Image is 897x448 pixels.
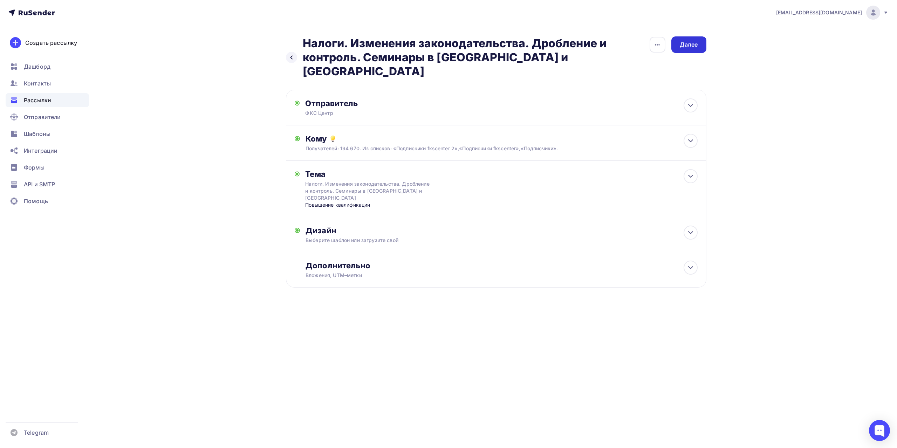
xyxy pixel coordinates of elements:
span: Формы [24,163,44,172]
div: Налоги. Изменения законодательства. Дробление и контроль. Семинары в [GEOGRAPHIC_DATA] и [GEOGRAP... [305,180,430,201]
a: Отправители [6,110,89,124]
div: Создать рассылку [25,39,77,47]
span: Telegram [24,428,49,437]
div: Выберите шаблон или загрузите свой [306,237,658,244]
span: Шаблоны [24,130,50,138]
div: Тема [305,169,444,179]
div: Получателей: 194 670. Из списков: «Подписчики fkscenter 2»,«Подписчики fkscenter»,«Подписчики». [306,145,658,152]
a: [EMAIL_ADDRESS][DOMAIN_NAME] [776,6,889,20]
div: ФКС Центр [305,110,442,117]
div: Дизайн [306,226,697,235]
div: Повышение квалификации [305,201,444,208]
div: Кому [306,134,697,144]
a: Рассылки [6,93,89,107]
h2: Налоги. Изменения законодательства. Дробление и контроль. Семинары в [GEOGRAPHIC_DATA] и [GEOGRAP... [303,36,649,78]
a: Контакты [6,76,89,90]
span: Дашборд [24,62,50,71]
span: API и SMTP [24,180,55,188]
div: Далее [680,41,698,49]
span: [EMAIL_ADDRESS][DOMAIN_NAME] [776,9,862,16]
span: Контакты [24,79,51,88]
div: Дополнительно [306,261,697,270]
span: Рассылки [24,96,51,104]
a: Дашборд [6,60,89,74]
a: Шаблоны [6,127,89,141]
div: Вложения, UTM–метки [306,272,658,279]
span: Помощь [24,197,48,205]
span: Отправители [24,113,61,121]
span: Интеграции [24,146,57,155]
div: Отправитель [305,98,457,108]
a: Формы [6,160,89,174]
